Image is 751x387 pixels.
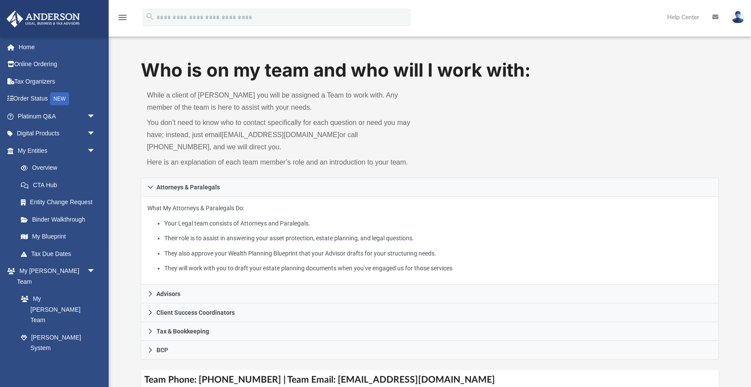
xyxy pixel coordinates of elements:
[156,328,209,334] span: Tax & Bookkeeping
[164,263,712,274] li: They will work with you to draft your estate planning documents when you’ve engaged us for those ...
[164,233,712,244] li: Their role is to assist in answering your asset protection, estate planning, and legal questions.
[141,341,719,360] a: BCP
[141,303,719,322] a: Client Success Coordinators
[6,125,109,142] a: Digital Productsarrow_drop_down
[117,12,128,23] i: menu
[4,10,83,27] img: Anderson Advisors Platinum Portal
[147,156,424,168] p: Here is an explanation of each team member’s role and an introduction to your team.
[147,203,712,274] p: What My Attorneys & Paralegals Do:
[6,142,109,159] a: My Entitiesarrow_drop_down
[141,285,719,303] a: Advisors
[12,159,109,177] a: Overview
[12,245,109,262] a: Tax Due Dates
[6,90,109,108] a: Order StatusNEW
[141,197,719,285] div: Attorneys & Paralegals
[6,38,109,56] a: Home
[87,108,104,125] span: arrow_drop_down
[147,117,424,153] p: You don’t need to know who to contact specifically for each question or need you may have; instea...
[164,248,712,259] li: They also approve your Wealth Planning Blueprint that your Advisor drafts for your structuring ne...
[87,142,104,160] span: arrow_drop_down
[147,89,424,114] p: While a client of [PERSON_NAME] you will be assigned a Team to work with. Any member of the team ...
[6,56,109,73] a: Online Ordering
[12,290,100,329] a: My [PERSON_NAME] Team
[156,310,235,316] span: Client Success Coordinators
[12,329,104,357] a: [PERSON_NAME] System
[156,347,168,353] span: BCP
[141,178,719,197] a: Attorneys & Paralegals
[156,184,220,190] span: Attorneys & Paralegals
[50,92,69,105] div: NEW
[164,218,712,229] li: Your Legal team consists of Attorneys and Paralegals.
[6,108,109,125] a: Platinum Q&Aarrow_drop_down
[156,291,180,297] span: Advisors
[731,11,744,24] img: User Pic
[222,131,339,138] a: [EMAIL_ADDRESS][DOMAIN_NAME]
[12,357,104,374] a: Client Referrals
[87,262,104,280] span: arrow_drop_down
[141,322,719,341] a: Tax & Bookkeeping
[12,176,109,194] a: CTA Hub
[87,125,104,143] span: arrow_drop_down
[6,73,109,90] a: Tax Organizers
[12,194,109,211] a: Entity Change Request
[145,12,155,21] i: search
[141,57,719,83] h1: Who is on my team and who will I work with:
[6,262,104,290] a: My [PERSON_NAME] Teamarrow_drop_down
[12,228,104,246] a: My Blueprint
[117,17,128,23] a: menu
[12,211,109,228] a: Binder Walkthrough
